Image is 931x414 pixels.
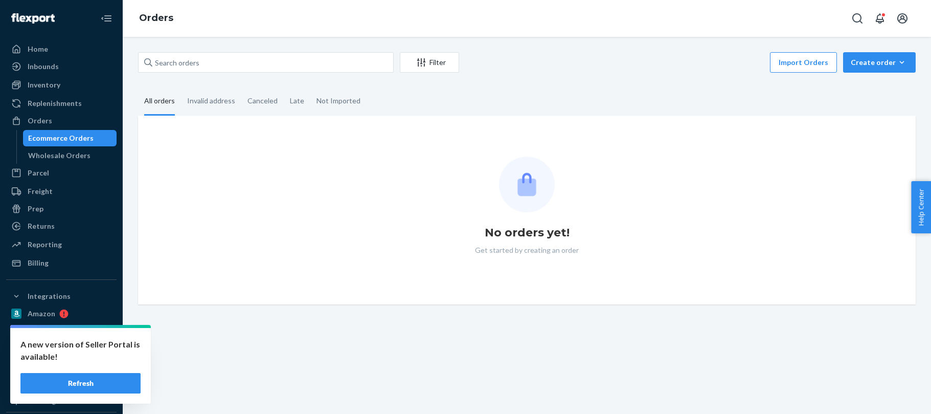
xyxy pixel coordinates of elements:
a: Pipe17 [6,340,117,357]
a: Parcel [6,165,117,181]
div: Create order [851,57,908,68]
a: Shopify [6,375,117,391]
a: Replenishments [6,95,117,112]
div: Replenishments [28,98,82,108]
ol: breadcrumbs [131,4,181,33]
img: Flexport logo [11,13,55,24]
div: Freight [28,186,53,197]
a: Orders [6,113,117,129]
div: Amazon [28,309,55,319]
h1: No orders yet! [485,225,570,241]
button: Create order [843,52,916,73]
img: Empty list [499,157,555,212]
div: Invalid address [187,88,235,114]
div: Wholesale Orders [28,150,90,161]
div: Home [28,44,48,54]
div: Late [290,88,304,114]
button: Integrations [6,288,117,304]
p: A new version of Seller Portal is available! [20,338,141,363]
button: Import Orders [770,52,837,73]
div: Inventory [28,80,60,90]
a: Add Integration [6,396,117,408]
a: Inventory [6,77,117,93]
a: Walmart [6,358,117,374]
input: Search orders [138,52,394,73]
div: Ecommerce Orders [28,133,94,143]
button: Filter [400,52,459,73]
a: Orders [139,12,173,24]
a: Returns [6,218,117,234]
a: Amazon [6,306,117,322]
div: Not Imported [316,88,360,114]
div: Returns [28,221,55,231]
a: Freight [6,183,117,200]
div: Prep [28,204,43,214]
button: Open account menu [892,8,913,29]
a: Prep [6,201,117,217]
button: Help Center [911,181,931,233]
a: Billing [6,255,117,271]
a: Reporting [6,236,117,253]
a: Wholesale Orders [23,147,117,164]
button: Open notifications [870,8,890,29]
div: Billing [28,258,49,268]
a: Ecommerce Orders [23,130,117,146]
button: Refresh [20,373,141,394]
div: Orders [28,116,52,126]
a: Inbounds [6,58,117,75]
div: Filter [400,57,459,68]
a: Home [6,41,117,57]
div: Integrations [28,291,71,301]
div: Parcel [28,168,49,178]
button: Close Navigation [96,8,117,29]
a: Acenda [6,323,117,339]
p: Get started by creating an order [475,245,579,255]
div: Canceled [247,88,278,114]
div: Reporting [28,239,62,250]
div: Inbounds [28,61,59,72]
div: All orders [144,88,175,116]
button: Open Search Box [847,8,868,29]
